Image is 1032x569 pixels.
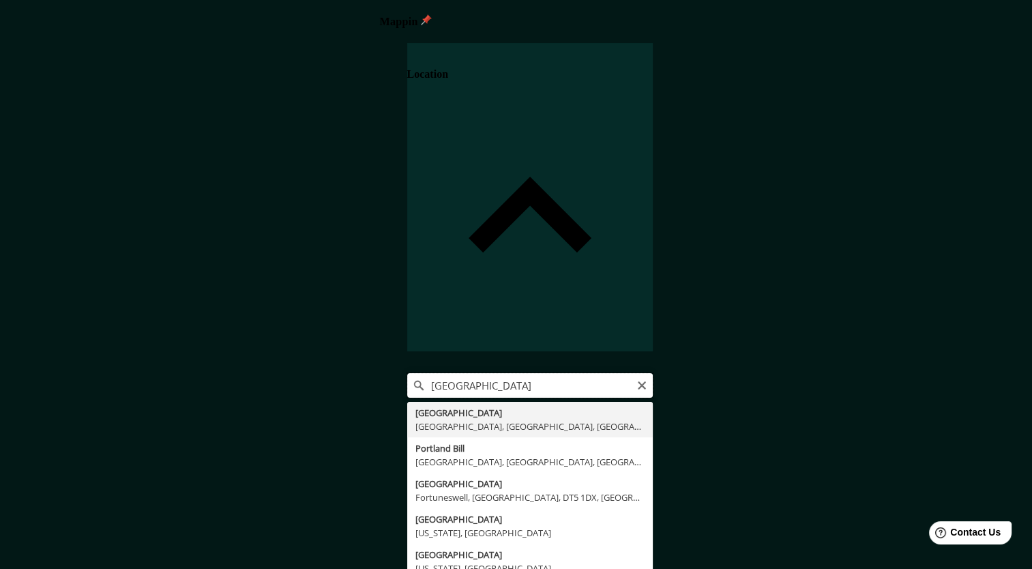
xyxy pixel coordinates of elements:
[421,14,432,25] img: pin-icon.png
[415,477,645,491] div: [GEOGRAPHIC_DATA]
[415,526,645,540] div: [US_STATE], [GEOGRAPHIC_DATA]
[407,68,448,81] h4: Location
[415,548,645,561] div: [GEOGRAPHIC_DATA]
[415,491,645,504] div: Fortuneswell, [GEOGRAPHIC_DATA], DT5 1DX, [GEOGRAPHIC_DATA]
[415,420,645,433] div: [GEOGRAPHIC_DATA], [GEOGRAPHIC_DATA], [GEOGRAPHIC_DATA]
[636,378,647,391] button: Clear
[415,406,645,420] div: [GEOGRAPHIC_DATA]
[911,516,1017,554] iframe: Help widget launcher
[380,14,653,28] h4: Mappin
[407,43,653,352] div: Location
[415,441,645,455] div: Portland Bill
[415,512,645,526] div: [GEOGRAPHIC_DATA]
[407,373,653,398] input: Pick your city or area
[415,455,645,469] div: [GEOGRAPHIC_DATA], [GEOGRAPHIC_DATA], [GEOGRAPHIC_DATA]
